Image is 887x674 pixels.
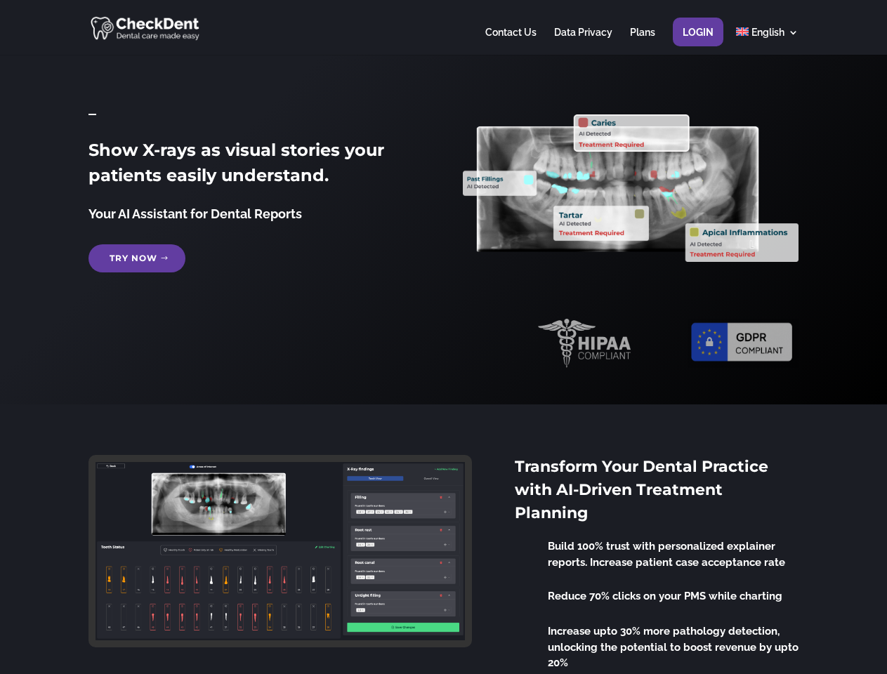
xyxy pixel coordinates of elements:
img: CheckDent AI [91,14,201,41]
a: English [736,27,799,55]
span: Increase upto 30% more pathology detection, unlocking the potential to boost revenue by upto 20% [548,625,799,669]
a: Plans [630,27,655,55]
span: English [751,27,784,38]
h2: Show X-rays as visual stories your patients easily understand. [88,138,423,195]
a: Data Privacy [554,27,612,55]
span: Transform Your Dental Practice with AI-Driven Treatment Planning [515,457,768,522]
span: Reduce 70% clicks on your PMS while charting [548,590,782,602]
span: Build 100% trust with personalized explainer reports. Increase patient case acceptance rate [548,540,785,569]
a: Try Now [88,244,185,272]
img: X_Ray_annotated [463,114,798,262]
span: Your AI Assistant for Dental Reports [88,206,302,221]
a: Contact Us [485,27,537,55]
span: _ [88,99,96,118]
a: Login [683,27,714,55]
